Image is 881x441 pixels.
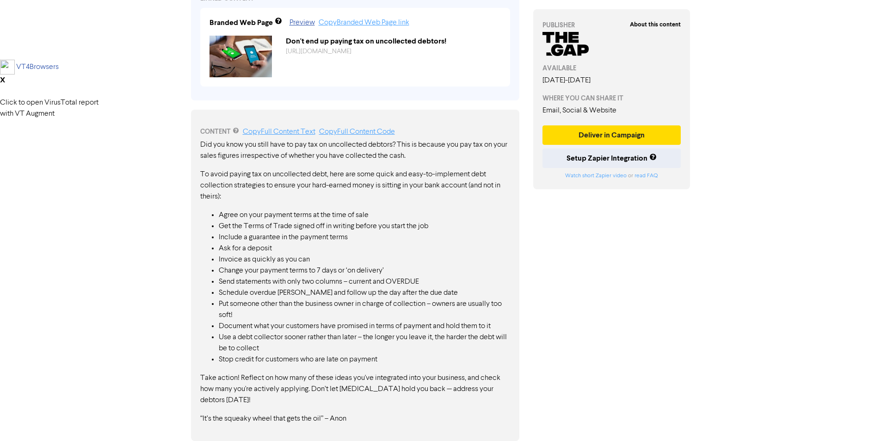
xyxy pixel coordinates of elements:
[209,17,273,28] div: Branded Web Page
[319,128,395,136] a: Copy Full Content Code
[219,265,510,276] li: Change your payment terms to 7 days or ‘on delivery’
[219,354,510,365] li: Stop credit for customers who are late on payment
[542,63,681,73] div: AVAILABLE
[200,413,510,424] p: “It’s the squeaky wheel that gets the oil” – Anon
[219,243,510,254] li: Ask for a deposit
[542,105,681,116] div: Email, Social & Website
[200,126,510,137] div: CONTENT
[200,373,510,406] p: Take action! Reflect on how many of these ideas you've integrated into your business, and check h...
[219,254,510,265] li: Invoice as quickly as you can
[219,276,510,287] li: Send statements with only two columns – current and OVERDUE
[243,128,315,136] a: Copy Full Content Text
[219,321,510,332] li: Document what your customers have promised in terms of payment and hold them to it
[542,20,681,30] div: PUBLISHER
[542,172,681,180] div: or
[219,210,510,221] li: Agree on your payment terms at the time of sale
[279,36,508,47] div: Don't end up paying tax on uncollected debtors!
[542,125,681,145] button: Deliver in Campaign
[565,173,627,179] a: Watch short Zapier video
[542,75,681,86] div: [DATE] - [DATE]
[630,21,681,28] strong: About this content
[200,169,510,202] p: To avoid paying tax on uncollected debt, here are some quick and easy-to-implement debt collectio...
[16,63,59,71] a: VT4Browsers
[765,341,881,441] iframe: Chat Widget
[200,139,510,161] p: Did you know you still have to pay tax on uncollected debtors? This is because you pay tax on you...
[219,232,510,243] li: Include a guarantee in the payment terms
[219,287,510,298] li: Schedule overdue [PERSON_NAME] and follow up the day after the due date
[319,19,409,26] a: Copy Branded Web Page link
[635,173,658,179] a: read FAQ
[286,48,351,55] a: [URL][DOMAIN_NAME]
[219,298,510,321] li: Put someone other than the business owner in charge of collection – owners are usually too soft!
[219,221,510,232] li: Get the Terms of Trade signed off in writing before you start the job
[542,93,681,103] div: WHERE YOU CAN SHARE IT
[279,47,508,56] div: https://public2.bomamarketing.com/cp/3zxnSaBLVMASB3ocax4tRO?sa=EOxpf6Fk
[290,19,315,26] a: Preview
[219,332,510,354] li: Use a debt collector sooner rather than later – the longer you leave it, the harder the debt will...
[542,149,681,168] button: Setup Zapier Integration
